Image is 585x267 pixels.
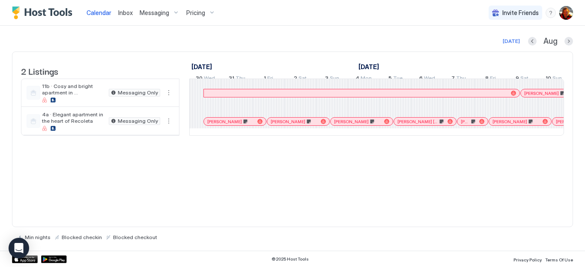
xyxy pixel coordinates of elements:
[356,61,381,73] a: August 1, 2025
[513,73,531,85] a: August 9, 2025
[393,75,403,84] span: Tue
[502,9,539,17] span: Invite Friends
[207,119,242,124] span: [PERSON_NAME]
[12,255,38,263] a: App Store
[204,75,215,84] span: Wed
[325,75,328,84] span: 3
[528,37,537,46] button: Previous month
[543,73,564,85] a: August 10, 2025
[164,88,174,98] button: More options
[41,255,67,263] a: Google Play Store
[424,75,435,84] span: Wed
[42,83,105,96] span: 11b · Cosy and bright apartment in [GEOGRAPHIC_DATA]
[524,91,559,96] span: [PERSON_NAME]
[417,73,437,85] a: August 6, 2025
[164,116,174,126] button: More options
[189,61,214,73] a: July 30, 2025
[546,8,556,18] div: menu
[552,75,562,84] span: Sun
[353,73,374,85] a: August 4, 2025
[490,75,496,84] span: Fri
[361,75,372,84] span: Mon
[559,6,573,20] div: User profile
[334,119,369,124] span: [PERSON_NAME]
[298,75,307,84] span: Sat
[501,36,521,46] button: [DATE]
[330,75,339,84] span: Sun
[485,75,489,84] span: 8
[386,73,405,85] a: August 5, 2025
[42,111,105,124] span: 4a · Elegant apartment in the heart of Recoleta
[262,73,275,85] a: August 1, 2025
[449,73,468,85] a: August 7, 2025
[492,119,527,124] span: [PERSON_NAME]
[545,255,573,264] a: Terms Of Use
[186,9,205,17] span: Pricing
[113,234,157,240] span: Blocked checkout
[87,8,111,17] a: Calendar
[546,75,551,84] span: 10
[503,37,520,45] div: [DATE]
[323,73,341,85] a: August 3, 2025
[516,75,519,84] span: 9
[267,75,273,84] span: Fri
[118,8,133,17] a: Inbox
[21,64,58,77] span: 2 Listings
[236,75,245,84] span: Thu
[513,255,542,264] a: Privacy Policy
[25,234,51,240] span: Min nights
[483,73,498,85] a: August 8, 2025
[196,75,203,84] span: 30
[513,257,542,262] span: Privacy Policy
[264,75,266,84] span: 1
[520,75,528,84] span: Sat
[87,9,111,16] span: Calendar
[118,9,133,16] span: Inbox
[62,234,102,240] span: Blocked checkin
[194,73,217,85] a: July 30, 2025
[419,75,423,84] span: 6
[272,256,309,262] span: © 2025 Host Tools
[543,36,558,46] span: Aug
[294,75,297,84] span: 2
[451,75,455,84] span: 7
[271,119,305,124] span: [PERSON_NAME]
[164,88,174,98] div: menu
[461,119,470,124] span: [PERSON_NAME] [PERSON_NAME] [PERSON_NAME]
[456,75,466,84] span: Thu
[9,238,29,258] div: Open Intercom Messenger
[388,75,392,84] span: 5
[164,116,174,126] div: menu
[545,257,573,262] span: Terms Of Use
[292,73,309,85] a: August 2, 2025
[140,9,169,17] span: Messaging
[229,75,234,84] span: 31
[355,75,359,84] span: 4
[227,73,248,85] a: July 31, 2025
[397,119,438,124] span: [PERSON_NAME] [PERSON_NAME]
[12,6,76,19] a: Host Tools Logo
[564,37,573,46] button: Next month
